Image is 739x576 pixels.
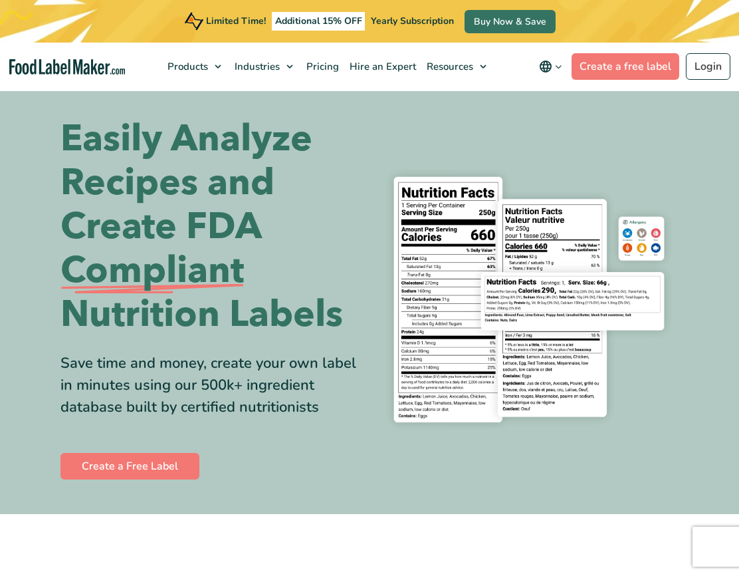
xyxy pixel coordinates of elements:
[572,53,679,80] a: Create a free label
[60,117,360,337] h1: Easily Analyze Recipes and Create FDA Nutrition Labels
[272,12,366,31] span: Additional 15% OFF
[343,43,420,90] a: Hire an Expert
[420,43,493,90] a: Resources
[60,249,244,293] span: Compliant
[465,10,556,33] a: Buy Now & Save
[346,60,417,73] span: Hire an Expert
[60,453,199,480] a: Create a Free Label
[231,60,281,73] span: Industries
[686,53,730,80] a: Login
[60,353,360,418] div: Save time and money, create your own label in minutes using our 500k+ ingredient database built b...
[206,15,266,27] span: Limited Time!
[423,60,475,73] span: Resources
[161,43,228,90] a: Products
[302,60,340,73] span: Pricing
[163,60,209,73] span: Products
[300,43,343,90] a: Pricing
[228,43,300,90] a: Industries
[371,15,454,27] span: Yearly Subscription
